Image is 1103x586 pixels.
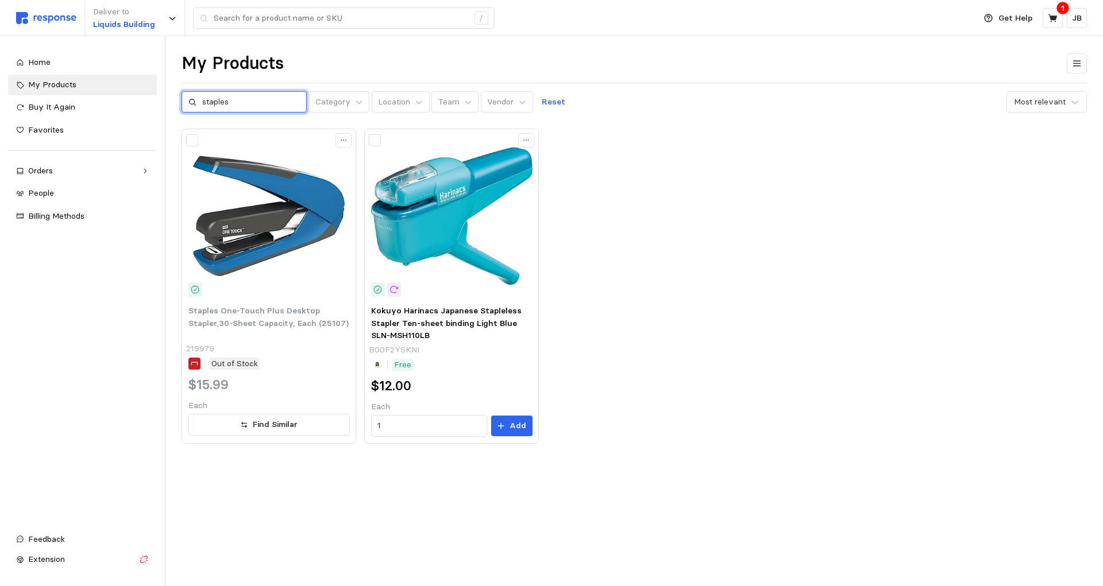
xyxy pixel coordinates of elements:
input: Search [202,92,300,112]
p: Vendor [487,96,514,108]
p: Free [394,359,411,371]
button: Reset [535,91,572,113]
p: Each [371,401,533,413]
span: My Products [28,79,76,90]
span: Extension [28,554,65,564]
a: Buy It Again [8,97,157,118]
a: Favorites [8,120,157,141]
button: Find Similar [188,414,350,436]
img: 61lxJ2gDd8L._AC_SX425_.jpg [371,135,533,297]
img: svg%3e [16,12,76,24]
p: B00F2YSKNI [369,344,419,356]
p: Find Similar [253,418,298,431]
p: Get Help [998,12,1032,25]
span: Buy It Again [28,102,75,112]
a: Orders [8,161,157,181]
p: 219979 [186,343,214,355]
button: Get Help [977,7,1039,29]
button: Vendor [481,91,533,113]
p: Out of Stock [211,358,258,370]
span: Staples One-Touch Plus Desktop Stapler,30-Sheet Capacity, Each (25107) [188,305,349,328]
div: Orders [28,165,137,177]
span: Kokuyo Harinacs Japanese Stapleless Stapler Ten-sheet binding Light Blue SLN-MSH110LB [371,305,522,340]
a: People [8,183,157,204]
span: Billing Methods [28,211,84,221]
p: Liquids Building [93,18,155,31]
button: Category [308,91,369,113]
a: Billing Methods [8,206,157,227]
button: Add [491,416,533,436]
span: Home [28,57,51,67]
button: JB [1067,8,1087,28]
h2: $15.99 [188,376,229,394]
span: Feedback [28,534,65,544]
a: Home [8,52,157,73]
span: Favorites [28,125,64,135]
img: sp93343927_sc7 [188,135,350,297]
p: Reset [542,96,565,108]
button: Location [372,91,430,113]
h2: $12.00 [371,377,411,395]
button: Team [431,91,479,113]
div: / [475,11,488,25]
h1: My Products [182,52,284,75]
span: People [28,188,54,198]
p: Location [378,96,410,108]
button: Extension [8,549,157,570]
input: Qty [377,416,480,436]
p: Deliver to [93,6,155,18]
p: Each [188,399,350,412]
input: Search for a product name or SKU [214,8,468,29]
div: Most relevant [1014,96,1066,108]
p: Team [438,96,460,108]
p: 1 [1061,2,1065,14]
p: JB [1072,12,1082,25]
p: Add [510,420,526,432]
a: My Products [8,75,157,95]
button: Feedback [8,529,157,550]
p: Category [315,96,350,108]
